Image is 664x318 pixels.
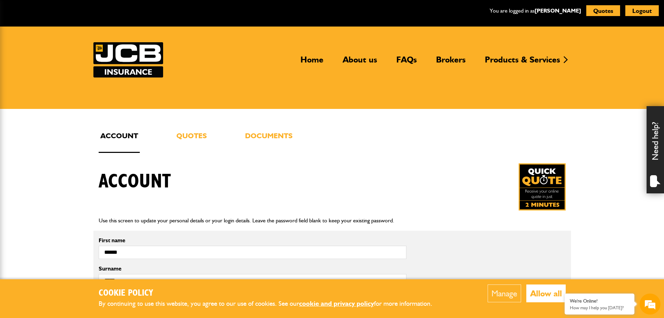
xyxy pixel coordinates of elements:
p: You are logged in as [490,6,581,15]
button: Manage [488,284,521,302]
a: Account [99,130,140,153]
a: [PERSON_NAME] [535,7,581,14]
button: Allow all [526,284,566,302]
div: Need help? [647,106,664,193]
img: JCB Insurance Services logo [93,42,163,77]
a: JCB Insurance Services [93,42,163,77]
a: Products & Services [480,54,565,71]
h2: Cookie Policy [99,288,444,299]
a: cookie and privacy policy [299,299,374,308]
button: Quotes [586,5,620,16]
a: Quotes [175,130,208,153]
img: Quick Quote [519,163,566,210]
p: Use this screen to update your personal details or your login details. Leave the password field b... [99,216,566,225]
h1: Account [99,170,171,193]
label: Surname [99,266,406,272]
a: Home [295,54,329,71]
div: We're Online! [570,298,629,304]
p: How may I help you today? [570,305,629,310]
a: Brokers [431,54,471,71]
a: FAQs [391,54,422,71]
button: Logout [625,5,659,16]
a: Documents [243,130,294,153]
a: Get your insurance quote in just 2-minutes [519,163,566,210]
a: About us [337,54,382,71]
p: By continuing to use this website, you agree to our use of cookies. See our for more information. [99,298,444,309]
label: First name [99,238,406,243]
